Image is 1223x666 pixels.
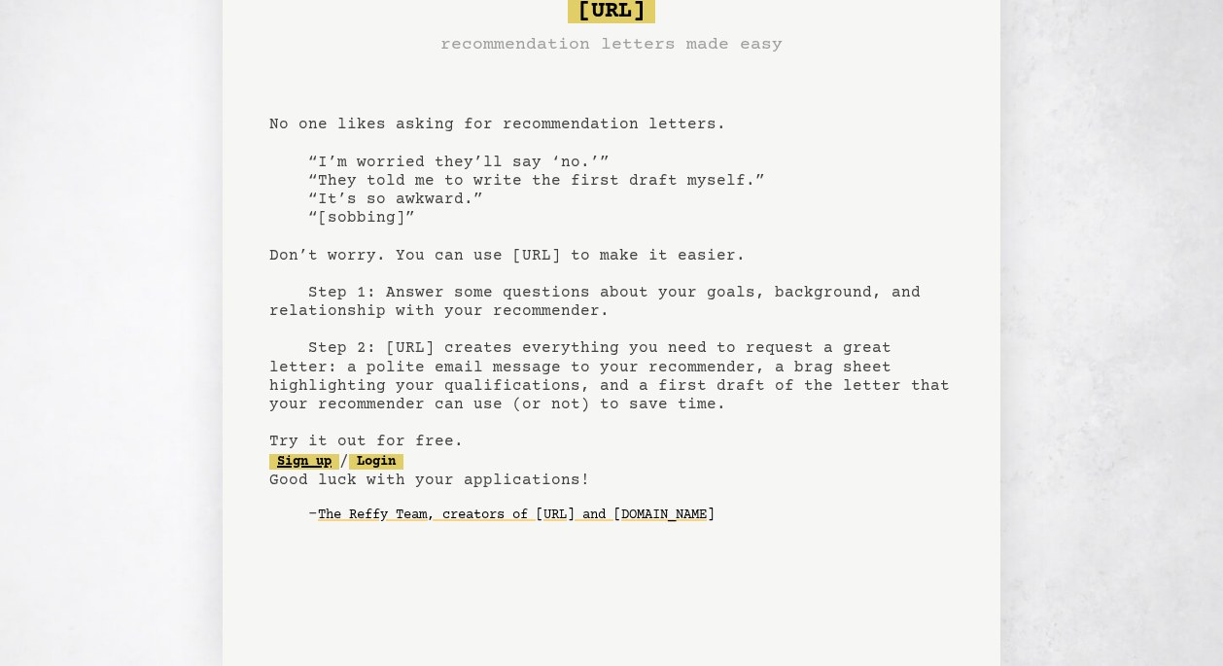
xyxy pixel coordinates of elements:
a: The Reffy Team, creators of [URL] and [DOMAIN_NAME] [318,500,715,531]
h3: recommendation letters made easy [440,31,783,58]
div: - [308,506,954,525]
a: Sign up [269,454,339,470]
a: Login [349,454,403,470]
